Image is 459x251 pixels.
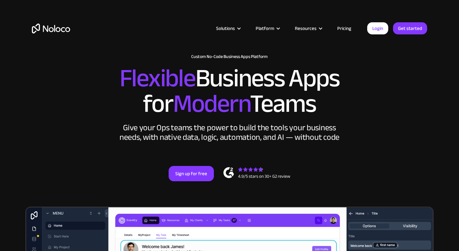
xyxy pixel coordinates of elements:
a: Pricing [329,24,359,32]
a: home [32,24,70,33]
div: Solutions [208,24,248,32]
h2: Business Apps for Teams [32,66,427,117]
div: Resources [287,24,329,32]
a: Get started [393,22,427,34]
div: Solutions [216,24,235,32]
div: Platform [256,24,274,32]
div: Resources [295,24,317,32]
span: Flexible [120,54,195,102]
div: Platform [248,24,287,32]
a: Login [367,22,388,34]
div: Give your Ops teams the power to build the tools your business needs, with native data, logic, au... [118,123,341,142]
span: Modern [173,80,250,127]
a: Sign up for free [169,166,214,181]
